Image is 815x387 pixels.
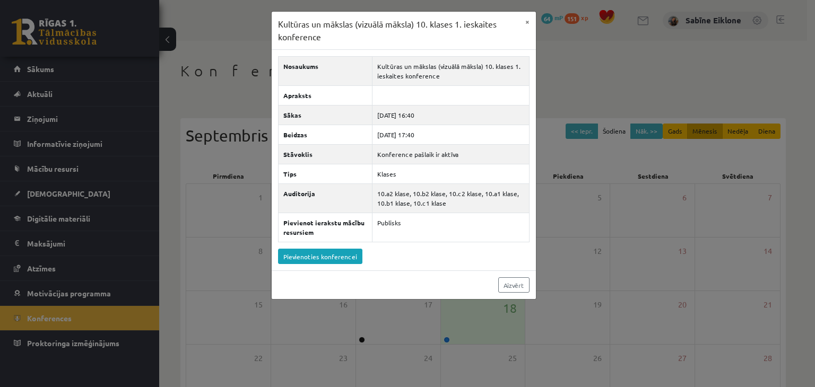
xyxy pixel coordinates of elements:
[372,57,529,86] td: Kultūras un mākslas (vizuālā māksla) 10. klases 1. ieskaites konference
[278,105,372,125] th: Sākas
[278,86,372,105] th: Apraksts
[498,277,530,293] a: Aizvērt
[278,57,372,86] th: Nosaukums
[372,125,529,145] td: [DATE] 17:40
[278,184,372,213] th: Auditorija
[372,184,529,213] td: 10.a2 klase, 10.b2 klase, 10.c2 klase, 10.a1 klase, 10.b1 klase, 10.c1 klase
[278,213,372,242] th: Pievienot ierakstu mācību resursiem
[278,164,372,184] th: Tips
[372,145,529,164] td: Konference pašlaik ir aktīva
[372,105,529,125] td: [DATE] 16:40
[372,213,529,242] td: Publisks
[278,18,519,43] h3: Kultūras un mākslas (vizuālā māksla) 10. klases 1. ieskaites konference
[278,145,372,164] th: Stāvoklis
[519,12,536,32] button: ×
[372,164,529,184] td: Klases
[278,125,372,145] th: Beidzas
[278,249,362,264] a: Pievienoties konferencei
